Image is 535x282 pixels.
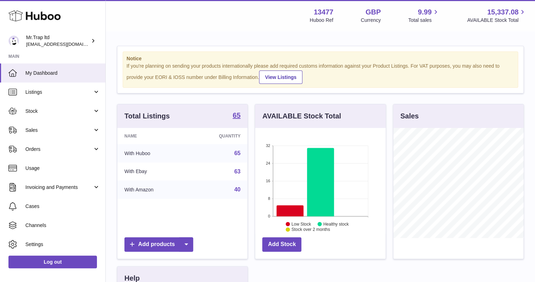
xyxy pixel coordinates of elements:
[26,34,90,48] div: Mr.Trap ltd
[365,7,381,17] strong: GBP
[117,180,189,199] td: With Amazon
[234,186,241,192] a: 40
[467,17,527,24] span: AVAILABLE Stock Total
[25,222,100,229] span: Channels
[361,17,381,24] div: Currency
[233,112,240,119] strong: 65
[314,7,333,17] strong: 13477
[310,17,333,24] div: Huboo Ref
[8,36,19,46] img: office@grabacz.eu
[266,161,270,165] text: 24
[25,70,100,76] span: My Dashboard
[25,89,93,96] span: Listings
[124,111,170,121] h3: Total Listings
[323,221,349,226] text: Healthy stock
[8,256,97,268] a: Log out
[291,221,311,226] text: Low Stock
[400,111,419,121] h3: Sales
[26,41,104,47] span: [EMAIL_ADDRESS][DOMAIN_NAME]
[487,7,518,17] span: 15,337.08
[408,17,439,24] span: Total sales
[117,163,189,181] td: With Ebay
[234,168,241,174] a: 63
[418,7,432,17] span: 9.99
[25,146,93,153] span: Orders
[127,63,514,84] div: If you're planning on sending your products internationally please add required customs informati...
[25,165,100,172] span: Usage
[268,214,270,218] text: 0
[25,184,93,191] span: Invoicing and Payments
[25,241,100,248] span: Settings
[25,108,93,115] span: Stock
[268,196,270,201] text: 8
[266,179,270,183] text: 16
[259,70,302,84] a: View Listings
[189,128,247,144] th: Quantity
[25,203,100,210] span: Cases
[262,237,301,252] a: Add Stock
[233,112,240,120] a: 65
[117,144,189,163] td: With Huboo
[124,237,193,252] a: Add products
[266,143,270,148] text: 32
[262,111,341,121] h3: AVAILABLE Stock Total
[117,128,189,144] th: Name
[127,55,514,62] strong: Notice
[25,127,93,134] span: Sales
[291,227,330,232] text: Stock over 2 months
[234,150,241,156] a: 65
[467,7,527,24] a: 15,337.08 AVAILABLE Stock Total
[408,7,439,24] a: 9.99 Total sales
